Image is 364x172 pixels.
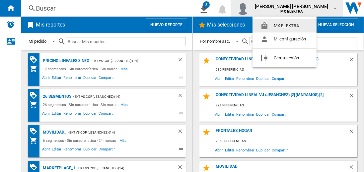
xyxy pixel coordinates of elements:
[253,19,317,32] button: MX ELEKTRA
[253,51,317,65] button: Cerrar sesión
[253,32,317,46] button: Mi configuración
